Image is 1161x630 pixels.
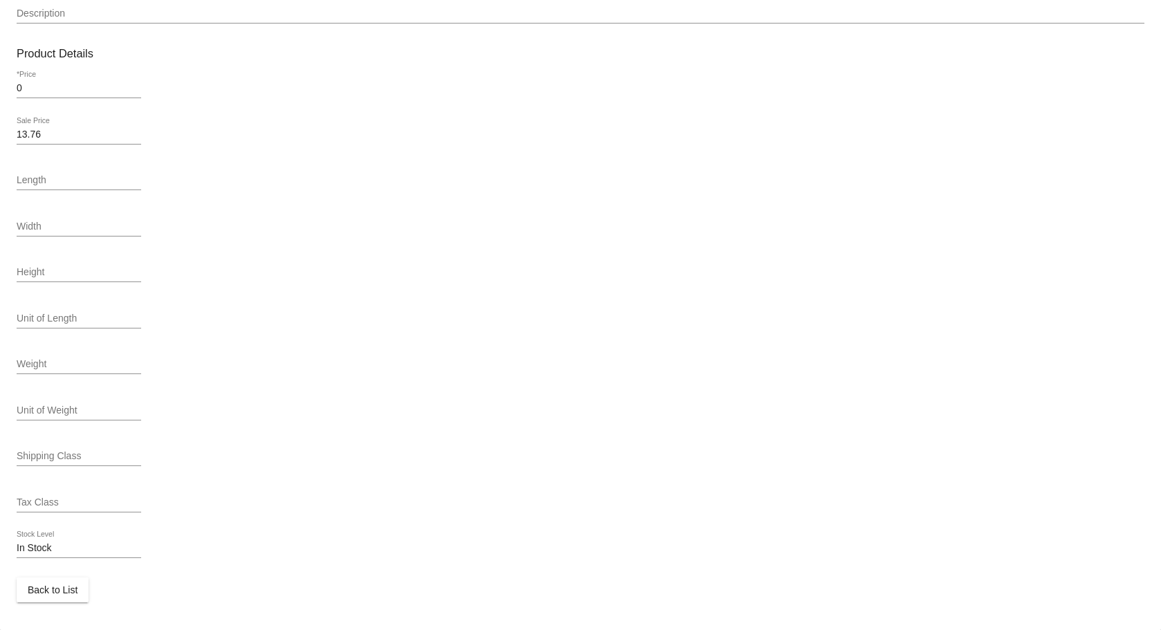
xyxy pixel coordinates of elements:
input: Shipping Class [17,451,141,462]
input: Height [17,267,141,278]
button: Back to List [17,577,89,602]
input: Unit of Length [17,313,141,324]
h3: Product Details [17,47,1144,60]
input: *Price [17,83,141,94]
input: Stock Level [17,543,141,554]
span: Back to List [28,584,77,595]
input: Tax Class [17,497,141,508]
input: Weight [17,359,141,370]
input: Sale Price [17,129,141,140]
input: Description [17,8,1144,19]
input: Width [17,221,141,232]
input: Length [17,175,141,186]
input: Unit of Weight [17,405,141,416]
